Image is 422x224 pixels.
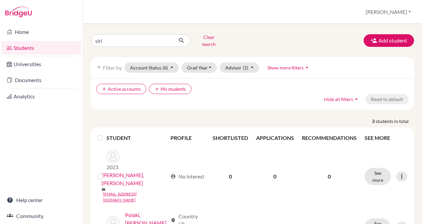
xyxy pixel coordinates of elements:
input: Find student by name... [91,34,173,47]
i: arrow_drop_up [353,96,360,102]
button: Account Status(6) [124,62,179,73]
button: Clear search [190,32,227,49]
img: Bridge-U [5,7,32,17]
button: [PERSON_NAME] [363,6,414,18]
td: 0 [209,146,252,207]
button: Show more filtersarrow_drop_up [262,62,316,73]
th: STUDENT [106,130,167,146]
span: (1) [243,65,248,70]
button: Add student [364,34,414,47]
a: Students [1,41,81,55]
span: location_on [171,218,176,223]
span: (6) [163,65,168,70]
span: students in total [376,118,414,125]
button: Grad Year [181,62,217,73]
button: Advisor(1) [220,62,259,73]
button: Reset to default [365,94,409,104]
a: Analytics [1,90,81,103]
th: RECOMMENDATIONS [298,130,361,146]
button: Hide all filtersarrow_drop_up [318,94,365,104]
strong: 3 [372,118,376,125]
span: Show more filters [267,65,304,70]
i: clear [155,87,159,91]
a: Home [1,25,81,39]
th: SHORTLISTED [209,130,252,146]
th: APPLICATIONS [252,130,298,146]
div: No interest [171,172,204,180]
a: Help center [1,193,81,207]
span: Hide all filters [324,96,353,102]
a: [EMAIL_ADDRESS][DOMAIN_NAME] [103,191,168,203]
p: 0 [302,172,357,180]
img: Chukka, Siri Chandana [106,150,120,163]
i: clear [102,87,106,91]
a: Universities [1,57,81,71]
button: clearMy students [149,84,191,94]
i: arrow_drop_up [304,64,310,71]
span: account_circle [171,174,176,179]
span: mail [102,187,105,191]
button: See more [365,168,391,185]
a: Community [1,209,81,223]
td: 0 [252,146,298,207]
th: PROFILE [167,130,209,146]
i: filter_list [96,65,102,70]
a: [PERSON_NAME], [PERSON_NAME] [102,171,168,187]
th: SEE MORE [361,130,411,146]
p: 2023 [106,163,120,171]
span: Filter by [103,64,122,71]
button: clearActive accounts [96,84,146,94]
a: Documents [1,73,81,87]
